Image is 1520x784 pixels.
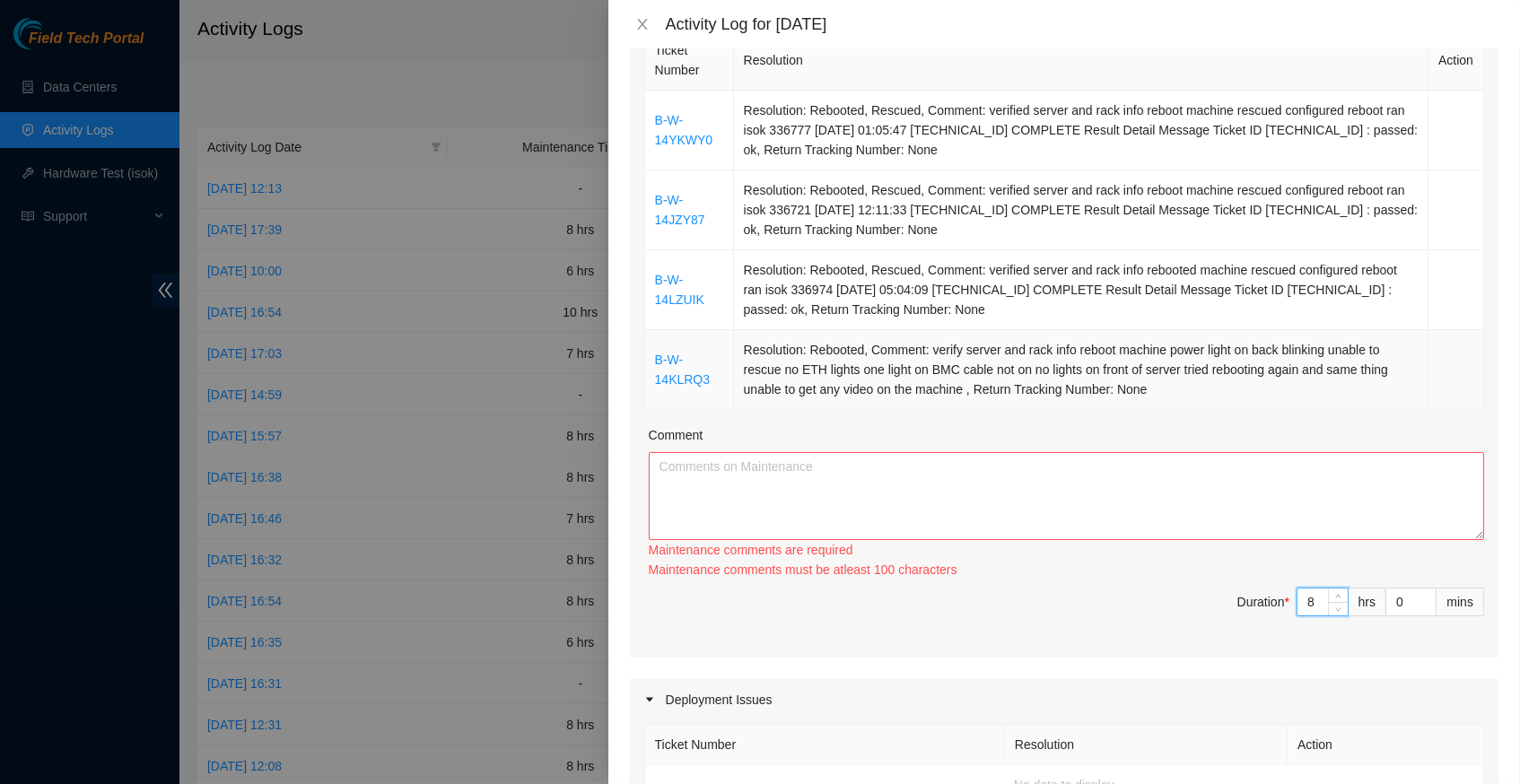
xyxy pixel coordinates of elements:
[630,679,1498,720] div: Deployment Issues
[734,170,1428,250] td: Resolution: Rebooted, Rescued, Comment: verified server and rack info reboot machine rescued conf...
[1428,30,1484,91] th: Action
[1288,725,1484,765] th: Action
[666,14,1498,34] div: Activity Log for [DATE]
[655,273,704,307] a: B-W-14LZUIK
[649,540,1484,560] div: Maintenance comments are required
[734,91,1428,170] td: Resolution: Rebooted, Rescued, Comment: verified server and rack info reboot machine rescued conf...
[645,725,1005,765] th: Ticket Number
[1333,604,1344,614] span: down
[1328,588,1348,602] span: Increase Value
[630,16,655,33] button: Close
[1328,602,1348,615] span: Decrease Value
[645,30,734,91] th: Ticket Number
[1349,588,1386,616] div: hrs
[655,113,713,147] a: B-W-14YKWY0
[635,17,650,31] span: close
[1333,591,1344,602] span: up
[649,560,1484,579] div: Maintenance comments must be atleast 100 characters
[644,694,655,705] span: caret-right
[734,330,1428,410] td: Resolution: Rebooted, Comment: verify server and rack info reboot machine power light on back bli...
[649,425,703,445] label: Comment
[734,250,1428,330] td: Resolution: Rebooted, Rescued, Comment: verified server and rack info rebooted machine rescued co...
[655,193,705,227] a: B-W-14JZY87
[1437,588,1484,616] div: mins
[1237,592,1289,612] div: Duration
[649,452,1484,540] textarea: Comment
[734,30,1428,91] th: Resolution
[1005,725,1288,765] th: Resolution
[655,353,710,387] a: B-W-14KLRQ3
